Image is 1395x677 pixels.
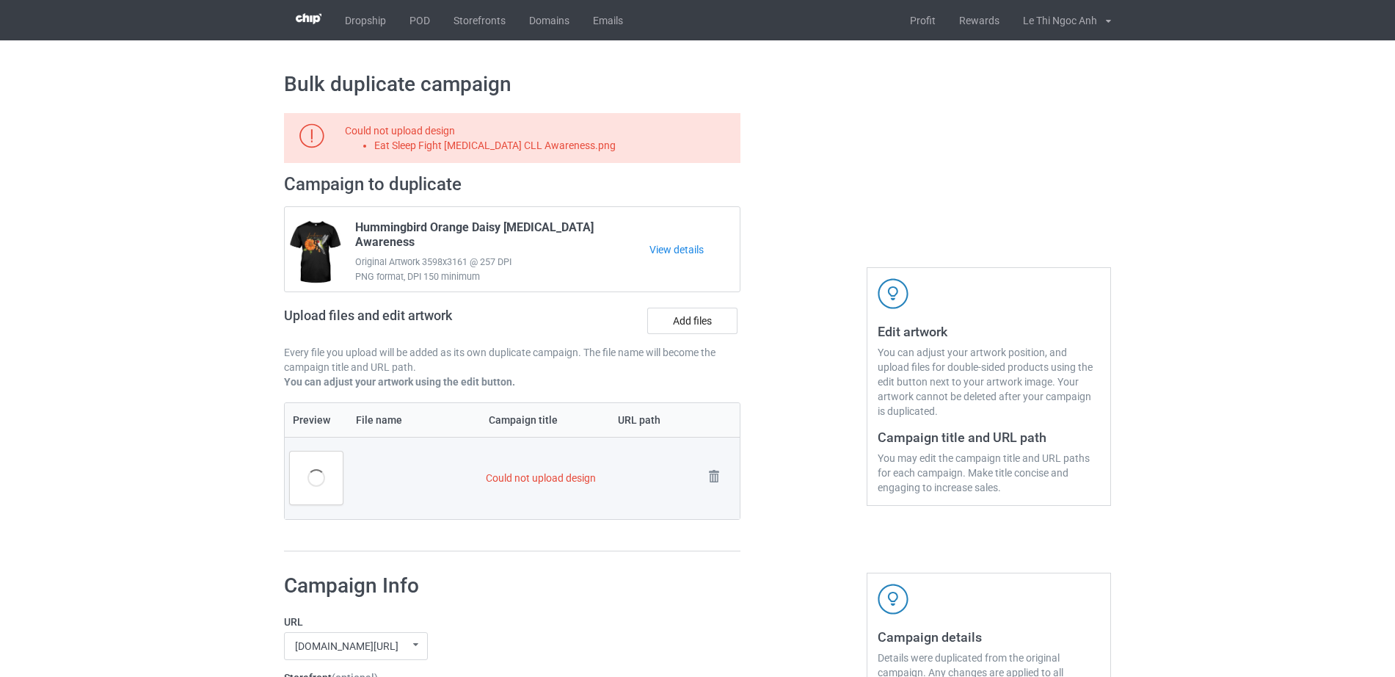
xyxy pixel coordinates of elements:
img: 3d383065fc803cdd16c62507c020ddf8.png [296,13,321,24]
span: Hummingbird Orange Daisy [MEDICAL_DATA] Awareness [355,220,649,255]
div: Le Thi Ngoc Anh [1011,2,1097,39]
li: Eat Sleep Fight [MEDICAL_DATA] CLL Awareness.png [374,138,735,153]
h1: Bulk duplicate campaign [284,71,1111,98]
th: URL path [610,403,699,437]
div: You may edit the campaign title and URL paths for each campaign. Make title concise and engaging ... [878,451,1100,495]
p: Every file you upload will be added as its own duplicate campaign. The file name will become the ... [284,345,740,374]
h1: Campaign Info [284,573,720,599]
label: Add files [647,308,737,334]
h3: Edit artwork [878,323,1100,340]
img: svg+xml;base64,PD94bWwgdmVyc2lvbj0iMS4wIiBlbmNvZGluZz0iVVRGLTgiPz4KPHN2ZyB3aWR0aD0iNDJweCIgaGVpZ2... [878,278,908,309]
h3: Campaign details [878,629,1100,645]
img: svg+xml;base64,PD94bWwgdmVyc2lvbj0iMS4wIiBlbmNvZGluZz0iVVRGLTgiPz4KPHN2ZyB3aWR0aD0iMjhweCIgaGVpZ2... [704,466,724,487]
img: svg+xml;base64,PD94bWwgdmVyc2lvbj0iMS4wIiBlbmNvZGluZz0iVVRGLTgiPz4KPHN2ZyB3aWR0aD0iMTlweCIgaGVpZ2... [299,123,324,148]
a: View details [649,242,740,257]
div: [DOMAIN_NAME][URL] [295,641,398,651]
h3: Campaign title and URL path [878,429,1100,446]
th: Preview [285,403,348,437]
td: Could not upload design [481,437,698,519]
label: URL [284,615,720,629]
th: File name [348,403,481,437]
th: Campaign title [481,403,609,437]
img: svg+xml;base64,PD94bWwgdmVyc2lvbj0iMS4wIiBlbmNvZGluZz0iVVRGLTgiPz4KPHN2ZyB3aWR0aD0iNDJweCIgaGVpZ2... [878,584,908,615]
div: Could not upload design [345,123,735,153]
b: You can adjust your artwork using the edit button. [284,376,515,388]
h2: Upload files and edit artwork [284,308,558,335]
span: PNG format, DPI 150 minimum [355,269,649,284]
span: Original Artwork 3598x3161 @ 257 DPI [355,255,649,269]
div: You can adjust your artwork position, and upload files for double-sided products using the edit b... [878,345,1100,419]
h2: Campaign to duplicate [284,173,740,196]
